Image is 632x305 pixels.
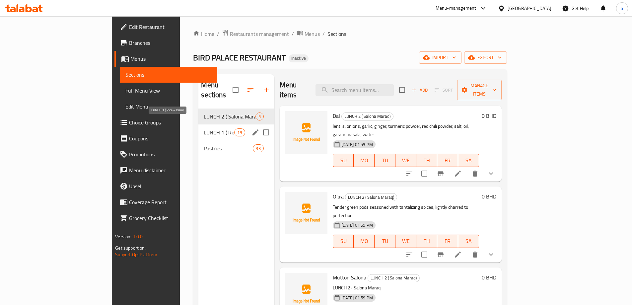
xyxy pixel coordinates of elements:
[250,127,260,137] button: edit
[368,274,419,282] span: LUNCH 2 ( Salona Maraq)
[285,192,327,234] img: Okra
[235,129,245,136] span: 19
[333,203,479,220] p: Tender green pods seasoned with tantalizing spices, lightly charred to perfection
[458,235,479,248] button: SA
[222,30,289,38] a: Restaurants management
[114,130,217,146] a: Coupons
[436,4,476,12] div: Menu-management
[289,55,309,61] span: Inactive
[129,214,212,222] span: Grocery Checklist
[115,244,146,252] span: Get support on:
[457,80,502,100] button: Manage items
[440,236,456,246] span: FR
[454,251,462,259] a: Edit menu item
[339,295,376,301] span: [DATE] 01:59 PM
[120,99,217,114] a: Edit Menu
[256,114,263,120] span: 5
[437,154,458,167] button: FR
[345,193,397,201] div: LUNCH 2 ( Salona Maraq)
[440,156,456,165] span: FR
[198,124,274,140] div: LUNCH 1 ( Rice + Idam)19edit
[297,30,320,38] a: Menus
[462,82,496,98] span: Manage items
[333,272,366,282] span: Mutton Salona
[464,51,507,64] button: export
[253,145,263,152] span: 33
[354,235,375,248] button: MO
[204,144,253,152] span: Pastries
[333,284,479,292] p: LUNCH 2 ( Salona Maraq
[409,85,430,95] span: Add item
[433,247,449,263] button: Branch-specific-item
[333,154,354,167] button: SU
[129,118,212,126] span: Choice Groups
[482,273,496,282] h6: 0 BHD
[129,166,212,174] span: Menu disclaimer
[115,250,157,259] a: Support.OpsPlatform
[114,19,217,35] a: Edit Restaurant
[419,236,435,246] span: TH
[120,83,217,99] a: Full Menu View
[483,247,499,263] button: show more
[198,140,274,156] div: Pastries33
[398,156,414,165] span: WE
[339,141,376,148] span: [DATE] 01:59 PM
[114,146,217,162] a: Promotions
[333,235,354,248] button: SU
[416,235,437,248] button: TH
[285,111,327,154] img: Dal
[417,167,431,181] span: Select to update
[482,111,496,120] h6: 0 BHD
[336,156,351,165] span: SU
[243,82,258,98] span: Sort sections
[333,191,344,201] span: Okra
[322,30,325,38] li: /
[398,236,414,246] span: WE
[395,83,409,97] span: Select section
[129,198,212,206] span: Coverage Report
[198,106,274,159] nav: Menu sections
[125,71,212,79] span: Sections
[129,182,212,190] span: Upsell
[129,23,212,31] span: Edit Restaurant
[327,30,346,38] span: Sections
[356,156,372,165] span: MO
[461,156,476,165] span: SA
[333,111,340,121] span: Dal
[130,55,212,63] span: Menus
[198,109,274,124] div: LUNCH 2 ( Salona Maraq)5
[133,232,143,241] span: 1.0.0
[204,113,255,120] span: LUNCH 2 ( Salona Maraq)
[114,194,217,210] a: Coverage Report
[120,67,217,83] a: Sections
[129,134,212,142] span: Coupons
[424,53,456,62] span: import
[621,5,623,12] span: a
[356,236,372,246] span: MO
[234,128,245,136] div: items
[114,162,217,178] a: Menu disclaimer
[125,87,212,95] span: Full Menu View
[417,248,431,262] span: Select to update
[114,114,217,130] a: Choice Groups
[375,154,395,167] button: TU
[255,113,264,120] div: items
[292,30,294,38] li: /
[125,103,212,111] span: Edit Menu
[433,166,449,182] button: Branch-specific-item
[114,35,217,51] a: Branches
[401,247,417,263] button: sort-choices
[395,235,416,248] button: WE
[377,236,393,246] span: TU
[461,236,476,246] span: SA
[467,166,483,182] button: delete
[114,178,217,194] a: Upsell
[430,85,457,95] span: Select section first
[316,84,394,96] input: search
[375,235,395,248] button: TU
[253,144,263,152] div: items
[395,154,416,167] button: WE
[305,30,320,38] span: Menus
[193,30,507,38] nav: breadcrumb
[437,235,458,248] button: FR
